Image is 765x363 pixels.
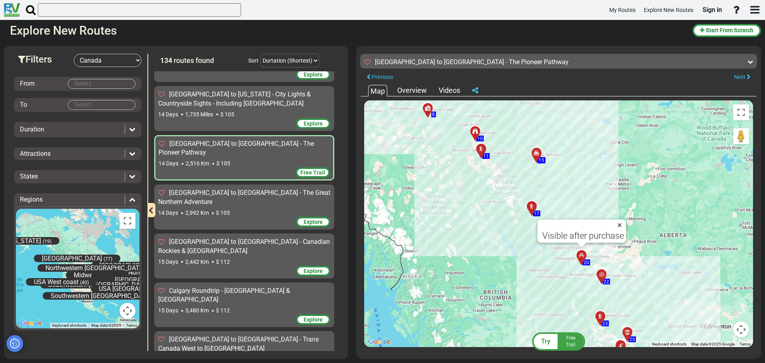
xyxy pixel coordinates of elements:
[16,125,139,134] div: Duration
[159,160,178,167] span: 14 Days
[296,217,330,227] div: Explore
[43,239,51,244] span: (19)
[20,101,27,108] span: To
[220,111,234,118] span: $ 105
[158,111,178,118] span: 14 Days
[706,27,753,33] span: Start From Scratch
[34,278,78,286] span: USA West coast
[304,268,323,274] span: Explore
[18,318,44,328] a: Open this area in Google Maps (opens a new window)
[604,279,609,285] span: 22
[4,3,20,17] img: RvPlanetLogo.png
[154,233,334,279] div: [GEOGRAPHIC_DATA] to [GEOGRAPHIC_DATA] - Canadian Rockies & [GEOGRAPHIC_DATA] 15 Days 2,442 Km $ ...
[158,287,290,304] span: Calgary Roundtrip - [GEOGRAPHIC_DATA] & [GEOGRAPHIC_DATA]
[304,71,323,78] span: Explore
[640,2,697,18] a: Explore New Routes
[16,149,139,159] div: Attractions
[483,153,489,159] span: 11
[158,238,330,255] span: [GEOGRAPHIC_DATA] to [GEOGRAPHIC_DATA] - Canadian Rockies & [GEOGRAPHIC_DATA]
[216,160,230,167] span: $ 105
[20,126,44,133] span: Duration
[160,56,172,65] span: 134
[16,172,139,181] div: States
[606,2,639,18] a: My Routes
[120,303,135,319] button: Map camera controls
[692,24,761,37] button: Start From Scratch
[154,86,334,131] div: [GEOGRAPHIC_DATA] to [US_STATE] - City Lights & Countryside Sights - Including [GEOGRAPHIC_DATA] ...
[216,307,230,314] span: $ 112
[51,292,151,300] span: Southwestern [GEOGRAPHIC_DATA]
[296,266,330,276] div: Explore
[158,90,311,107] span: [GEOGRAPHIC_DATA] to [US_STATE] - City Lights & Countryside Sights - Including [GEOGRAPHIC_DATA]
[80,280,89,285] span: (40)
[248,57,259,65] div: Sort
[154,283,334,328] div: Calgary Roundtrip - [GEOGRAPHIC_DATA] & [GEOGRAPHIC_DATA] 15 Days 3,480 Km $ 112 Explore
[154,135,334,181] div: [GEOGRAPHIC_DATA] to [GEOGRAPHIC_DATA] - The Pioneer Pathway 14 Days 2,516 Km $ 105 Free Trail
[16,195,139,204] div: Regions
[304,120,323,127] span: Explore
[296,69,330,80] div: Explore
[174,56,214,65] span: routes found
[8,237,41,245] span: [US_STATE]
[477,136,483,141] span: 10
[437,85,462,96] div: Videos
[366,337,392,347] img: Google
[368,85,387,96] div: Map
[20,173,38,180] span: States
[296,118,330,129] div: Explore
[566,335,575,347] span: Free Trail
[10,24,687,37] h2: Explore New Routes
[395,85,429,96] div: Overview
[739,342,751,346] a: Terms (opens in new tab)
[304,219,323,225] span: Explore
[616,220,626,231] button: Close
[158,307,178,314] span: 15 Days
[541,337,550,345] span: Try
[372,74,393,80] span: Previous
[158,210,178,216] span: 14 Days
[360,72,400,82] button: Previous
[52,323,86,328] button: Keyboard shortcuts
[699,2,726,18] a: Sign in
[185,111,213,118] span: 1,735 Miles
[733,322,749,337] button: Map camera controls
[99,285,173,292] span: USA [GEOGRAPHIC_DATA]
[432,112,435,117] span: 8
[68,79,135,88] input: Select
[644,7,693,13] span: Explore New Routes
[18,318,44,328] img: Google
[630,337,635,342] span: 25
[609,7,636,13] span: My Routes
[733,128,749,144] button: Drag Pegman onto the map to open Street View
[6,335,23,352] button: Privacy and cookie settings
[185,210,209,216] span: 2,992 Km
[734,74,745,80] span: Next
[216,210,230,216] span: $ 105
[158,189,330,206] span: [GEOGRAPHIC_DATA] to [GEOGRAPHIC_DATA] - The Great Northern Adventure
[539,157,544,163] span: 15
[366,337,392,347] a: Open this area in Google Maps (opens a new window)
[185,259,209,265] span: 2,442 Km
[296,167,330,178] div: Free Trail
[542,231,624,241] span: Visible after purchase
[159,140,314,157] span: [GEOGRAPHIC_DATA] to [GEOGRAPHIC_DATA] - The Pioneer Pathway
[20,80,35,87] span: From
[584,260,589,265] span: 20
[154,184,334,230] div: [GEOGRAPHIC_DATA] to [GEOGRAPHIC_DATA] - The Great Northern Adventure 14 Days 2,992 Km $ 105 Explore
[120,213,135,229] button: Toggle fullscreen view
[652,341,687,347] button: Keyboard shortcuts
[45,264,145,272] span: Northwestern [GEOGRAPHIC_DATA]
[728,72,757,82] button: Next
[530,332,588,351] button: Try FreeTrail
[42,255,102,262] span: [GEOGRAPHIC_DATA]
[296,314,330,325] div: Explore
[691,342,735,346] span: Map data ©2025 Google
[300,169,325,176] span: Free Trail
[304,316,323,323] span: Explore
[185,307,209,314] span: 3,480 Km
[702,6,722,14] span: Sign in
[126,323,137,328] a: Terms (opens in new tab)
[68,100,135,110] input: Select
[534,211,539,216] span: 17
[375,58,569,66] sapn: [GEOGRAPHIC_DATA] to [GEOGRAPHIC_DATA] - The Pioneer Pathway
